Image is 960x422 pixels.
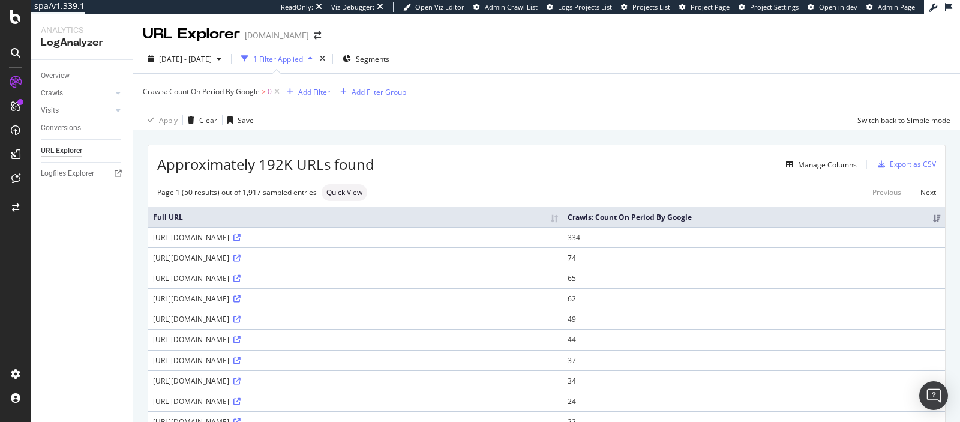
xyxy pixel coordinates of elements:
div: Conversions [41,122,81,134]
a: Open in dev [808,2,857,12]
div: Add Filter [298,87,330,97]
a: Project Page [679,2,730,12]
span: [DATE] - [DATE] [159,54,212,64]
span: Crawls: Count On Period By Google [143,86,260,97]
span: Admin Page [878,2,915,11]
button: Export as CSV [873,155,936,174]
div: Logfiles Explorer [41,167,94,180]
span: Logs Projects List [558,2,612,11]
a: Logs Projects List [547,2,612,12]
div: [URL][DOMAIN_NAME] [153,355,558,366]
a: Conversions [41,122,124,134]
button: Clear [183,110,217,130]
div: Crawls [41,87,63,100]
button: Add Filter Group [335,85,406,99]
div: Export as CSV [890,159,936,169]
div: Overview [41,70,70,82]
td: 44 [563,329,945,349]
a: Logfiles Explorer [41,167,124,180]
div: Page 1 (50 results) out of 1,917 sampled entries [157,187,317,197]
button: Save [223,110,254,130]
button: Add Filter [282,85,330,99]
div: [URL][DOMAIN_NAME] [153,396,558,406]
div: times [317,53,328,65]
div: URL Explorer [41,145,82,157]
div: [URL][DOMAIN_NAME] [153,314,558,324]
span: Projects List [632,2,670,11]
td: 334 [563,227,945,247]
a: Projects List [621,2,670,12]
a: Overview [41,70,124,82]
a: Open Viz Editor [403,2,464,12]
div: Manage Columns [798,160,857,170]
a: Admin Page [866,2,915,12]
span: Project Settings [750,2,799,11]
td: 62 [563,288,945,309]
div: 1 Filter Applied [253,54,303,64]
th: Crawls: Count On Period By Google: activate to sort column ascending [563,207,945,227]
button: 1 Filter Applied [236,49,317,68]
div: URL Explorer [143,24,240,44]
div: Add Filter Group [352,87,406,97]
a: Crawls [41,87,112,100]
div: arrow-right-arrow-left [314,31,321,40]
td: 74 [563,247,945,268]
div: Apply [159,115,178,125]
div: Viz Debugger: [331,2,374,12]
button: [DATE] - [DATE] [143,49,226,68]
div: Clear [199,115,217,125]
a: Visits [41,104,112,117]
div: LogAnalyzer [41,36,123,50]
button: Segments [338,49,394,68]
div: [URL][DOMAIN_NAME] [153,334,558,345]
button: Manage Columns [781,157,857,172]
span: Project Page [691,2,730,11]
span: Approximately 192K URLs found [157,154,374,175]
div: [URL][DOMAIN_NAME] [153,232,558,243]
span: > [262,86,266,97]
td: 24 [563,391,945,411]
div: Switch back to Simple mode [857,115,950,125]
div: Visits [41,104,59,117]
span: Open in dev [819,2,857,11]
div: ReadOnly: [281,2,313,12]
span: Admin Crawl List [485,2,538,11]
button: Apply [143,110,178,130]
a: Next [911,184,936,201]
button: Switch back to Simple mode [853,110,950,130]
td: 34 [563,370,945,391]
th: Full URL: activate to sort column ascending [148,207,563,227]
span: Segments [356,54,389,64]
td: 65 [563,268,945,288]
td: 37 [563,350,945,370]
div: [URL][DOMAIN_NAME] [153,376,558,386]
div: [URL][DOMAIN_NAME] [153,253,558,263]
a: URL Explorer [41,145,124,157]
a: Project Settings [739,2,799,12]
div: [URL][DOMAIN_NAME] [153,273,558,283]
td: 49 [563,309,945,329]
div: neutral label [322,184,367,201]
span: Open Viz Editor [415,2,464,11]
span: Quick View [326,189,362,196]
a: Admin Crawl List [473,2,538,12]
span: 0 [268,83,272,100]
div: [URL][DOMAIN_NAME] [153,294,558,304]
div: Analytics [41,24,123,36]
div: Save [238,115,254,125]
div: Open Intercom Messenger [919,381,948,410]
div: [DOMAIN_NAME] [245,29,309,41]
